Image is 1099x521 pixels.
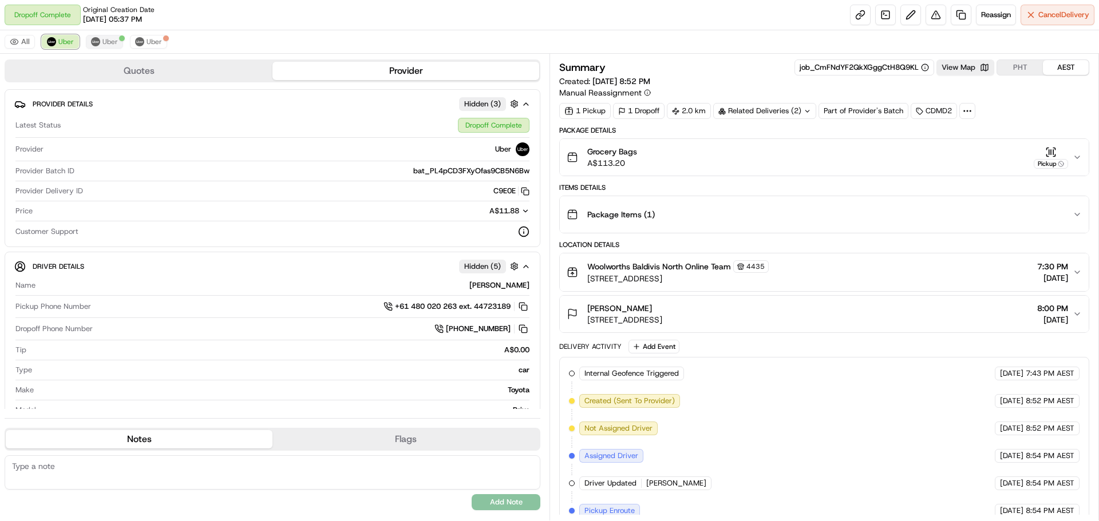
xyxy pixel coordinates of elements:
div: 💻 [97,167,106,176]
span: Hidden ( 5 ) [464,261,501,272]
button: Grocery BagsA$113.20Pickup [560,139,1089,176]
button: Start new chat [195,113,208,126]
div: CDMD2 [911,103,957,119]
span: +61 480 020 263 ext. 44723189 [395,301,511,312]
span: 8:54 PM AEST [1026,478,1074,488]
span: API Documentation [108,166,184,177]
span: Uber [147,37,162,46]
img: uber-new-logo.jpeg [91,37,100,46]
div: 📗 [11,167,21,176]
span: [DATE] [1000,451,1023,461]
span: [DATE] [1000,368,1023,379]
span: Latest Status [15,120,61,130]
span: Woolworths Baldivis North Online Team [587,261,731,272]
button: Flags [272,430,539,448]
button: Provider [272,62,539,80]
div: Items Details [559,183,1089,192]
span: [DATE] [1000,423,1023,433]
div: Toyota [38,385,529,395]
span: 8:52 PM AEST [1026,396,1074,406]
div: Start new chat [39,109,188,121]
a: +61 480 020 263 ext. 44723189 [384,300,529,313]
div: Location Details [559,240,1089,249]
div: Delivery Activity [559,342,622,351]
button: Manual Reassignment [559,87,651,98]
span: [STREET_ADDRESS] [587,314,662,325]
img: Nash [11,11,34,34]
div: 1 Pickup [559,103,611,119]
button: Add Event [628,340,679,353]
button: Reassign [976,5,1016,25]
div: Related Deliveries (2) [713,103,816,119]
div: A$0.00 [31,345,529,355]
span: Created: [559,75,650,87]
span: Not Assigned Driver [584,423,653,433]
span: Name [15,280,35,291]
span: [DATE] [1000,478,1023,488]
span: 4435 [746,262,765,271]
span: Uber [58,37,74,46]
button: AEST [1043,60,1089,75]
span: Tip [15,345,26,355]
img: 1736555255976-a54dd68f-1ca7-489b-9aae-adbdc363a1c4 [11,109,32,130]
span: Reassign [981,10,1011,20]
button: Quotes [6,62,272,80]
span: Uber [102,37,118,46]
div: We're available if you need us! [39,121,145,130]
button: Uber [86,35,123,49]
button: Pickup [1034,146,1068,169]
span: Driver Details [33,262,84,271]
span: 7:30 PM [1037,261,1068,272]
span: [DATE] [1000,396,1023,406]
span: Manual Reassignment [559,87,642,98]
span: Provider Details [33,100,93,109]
span: [DATE] [1037,272,1068,284]
span: Assigned Driver [584,451,638,461]
span: Provider [15,144,44,154]
span: Price [15,206,33,216]
div: Prius [41,405,529,415]
span: Internal Geofence Triggered [584,368,679,379]
div: Package Details [559,126,1089,135]
button: Woolworths Baldivis North Online Team4435[STREET_ADDRESS]7:30 PM[DATE] [560,253,1089,291]
span: Pickup Enroute [584,506,635,516]
span: [PERSON_NAME] [646,478,706,488]
span: Pylon [114,194,139,202]
button: [PERSON_NAME][STREET_ADDRESS]8:00 PM[DATE] [560,296,1089,332]
button: Uber [130,35,167,49]
span: [DATE] 05:37 PM [83,14,142,25]
img: uber-new-logo.jpeg [135,37,144,46]
a: 📗Knowledge Base [7,161,92,182]
div: 1 Dropoff [613,103,665,119]
span: Cancel Delivery [1038,10,1089,20]
span: [PERSON_NAME] [587,303,652,314]
span: Package Items ( 1 ) [587,209,655,220]
button: Package Items (1) [560,196,1089,233]
span: Uber [495,144,511,154]
span: A$113.20 [587,157,637,169]
span: Model [15,405,36,415]
span: Provider Delivery ID [15,186,83,196]
span: bat_PL4pCD3FXyOfas9CB5N6Bw [413,166,529,176]
a: 💻API Documentation [92,161,188,182]
button: Notes [6,430,272,448]
button: Hidden (5) [459,259,521,273]
button: C9E0E [493,186,529,196]
button: Driver DetailsHidden (5) [14,257,531,276]
span: 8:00 PM [1037,303,1068,314]
span: Knowledge Base [23,166,88,177]
span: 8:54 PM AEST [1026,506,1074,516]
button: Uber [42,35,79,49]
span: Provider Batch ID [15,166,74,176]
span: 8:52 PM AEST [1026,423,1074,433]
div: car [37,365,529,375]
span: Type [15,365,32,375]
span: Grocery Bags [587,146,637,157]
button: Hidden (3) [459,97,521,111]
span: [DATE] [1000,506,1023,516]
button: PHT [997,60,1043,75]
span: A$11.88 [489,206,519,216]
button: job_CmFNdYF2QkXGggCtH8Q9KL [800,62,929,73]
